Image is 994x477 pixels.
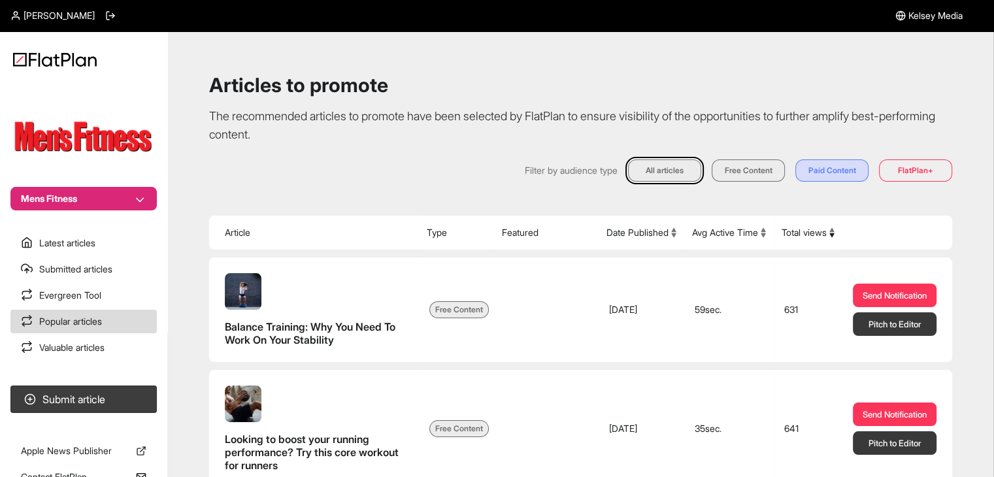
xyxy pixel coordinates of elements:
a: [PERSON_NAME] [10,9,95,22]
a: Send Notification [853,403,936,426]
a: Submitted articles [10,257,157,281]
button: Date Published [606,226,676,239]
button: Avg Active Time [692,226,766,239]
th: Featured [494,216,599,250]
span: Free Content [429,420,489,437]
img: Publication Logo [10,115,157,161]
span: Kelsey Media [908,9,963,22]
span: Filter by audience type [525,164,618,177]
button: Pitch to Editor [853,312,936,336]
button: Pitch to Editor [853,431,936,455]
th: Type [419,216,494,250]
button: Mens Fitness [10,187,157,210]
span: [PERSON_NAME] [24,9,95,22]
a: Send Notification [853,284,936,307]
span: Looking to boost your running performance? Try this core workout for runners [225,433,408,472]
td: [DATE] [599,257,684,362]
td: 59 sec. [684,257,774,362]
button: Free Content [712,159,785,182]
p: The recommended articles to promote have been selected by FlatPlan to ensure visibility of the op... [209,107,952,144]
td: 631 [774,257,842,362]
button: Total views [782,226,835,239]
a: Popular articles [10,310,157,333]
span: Balance Training: Why You Need To Work On Your Stability [225,320,395,346]
button: Paid Content [795,159,869,182]
img: Looking to boost your running performance? Try this core workout for runners [225,386,261,422]
a: Evergreen Tool [10,284,157,307]
h1: Articles to promote [209,73,952,97]
img: Logo [13,52,97,67]
button: FlatPlan+ [879,159,952,182]
button: All articles [628,159,701,182]
span: Balance Training: Why You Need To Work On Your Stability [225,320,408,346]
a: Apple News Publisher [10,439,157,463]
a: Looking to boost your running performance? Try this core workout for runners [225,386,408,472]
a: Valuable articles [10,336,157,359]
button: Submit article [10,386,157,413]
span: Looking to boost your running performance? Try this core workout for runners [225,433,399,472]
a: Latest articles [10,231,157,255]
th: Article [209,216,419,250]
a: Balance Training: Why You Need To Work On Your Stability [225,273,408,346]
img: Balance Training: Why You Need To Work On Your Stability [225,273,261,310]
span: Free Content [429,301,489,318]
